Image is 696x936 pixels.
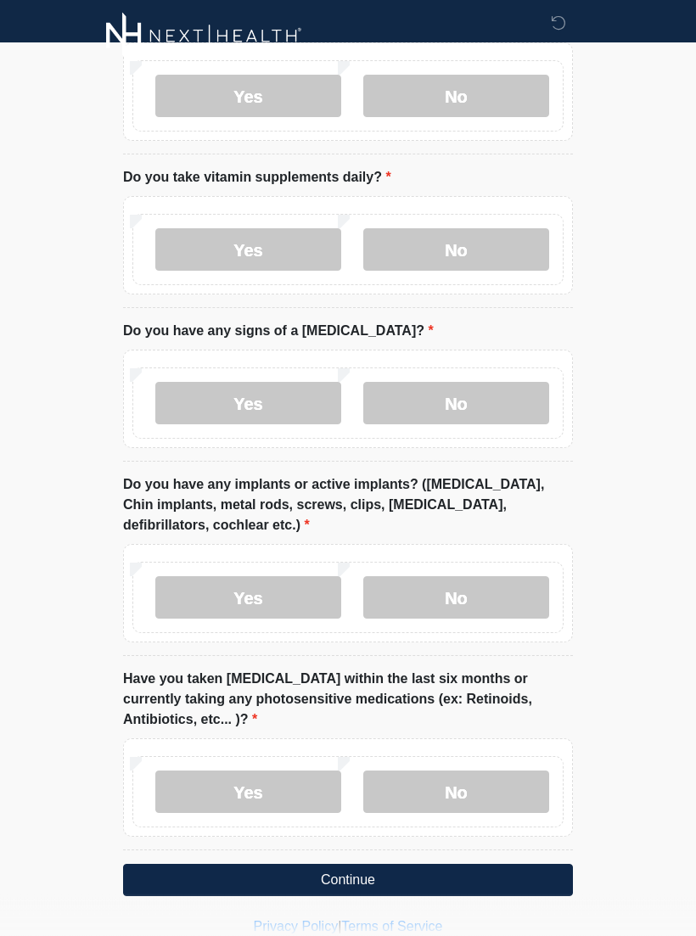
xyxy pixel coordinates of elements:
[123,865,573,897] button: Continue
[155,76,341,118] label: Yes
[363,76,549,118] label: No
[254,920,339,934] a: Privacy Policy
[338,920,341,934] a: |
[123,322,434,342] label: Do you have any signs of a [MEDICAL_DATA]?
[363,577,549,619] label: No
[106,13,302,59] img: Next-Health Logo
[363,229,549,272] label: No
[363,771,549,814] label: No
[123,168,391,188] label: Do you take vitamin supplements daily?
[155,383,341,425] label: Yes
[123,475,573,536] label: Do you have any implants or active implants? ([MEDICAL_DATA], Chin implants, metal rods, screws, ...
[155,229,341,272] label: Yes
[123,670,573,731] label: Have you taken [MEDICAL_DATA] within the last six months or currently taking any photosensitive m...
[155,577,341,619] label: Yes
[363,383,549,425] label: No
[155,771,341,814] label: Yes
[341,920,442,934] a: Terms of Service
